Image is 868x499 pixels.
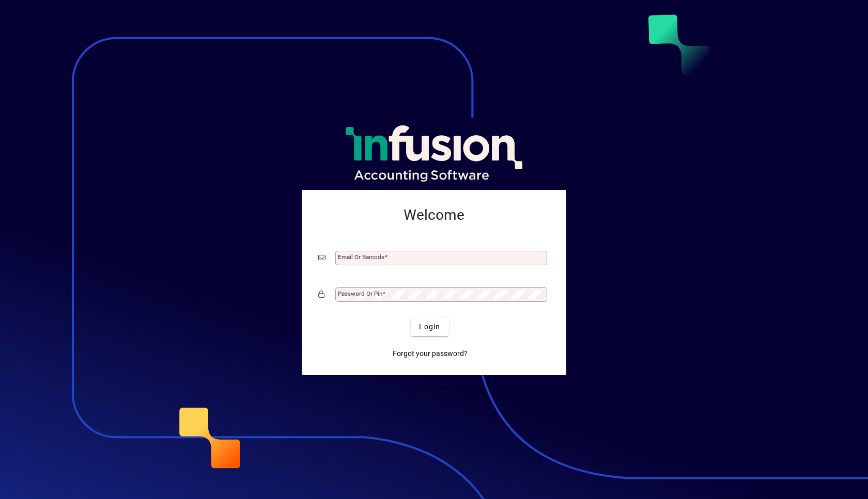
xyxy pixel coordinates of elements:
a: Forgot your password? [389,344,472,363]
button: Login [411,317,448,336]
h2: Welcome [318,206,550,224]
span: Login [419,321,440,332]
mat-label: Password or Pin [338,290,382,297]
span: Forgot your password? [393,348,468,359]
mat-label: Email or Barcode [338,253,384,261]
